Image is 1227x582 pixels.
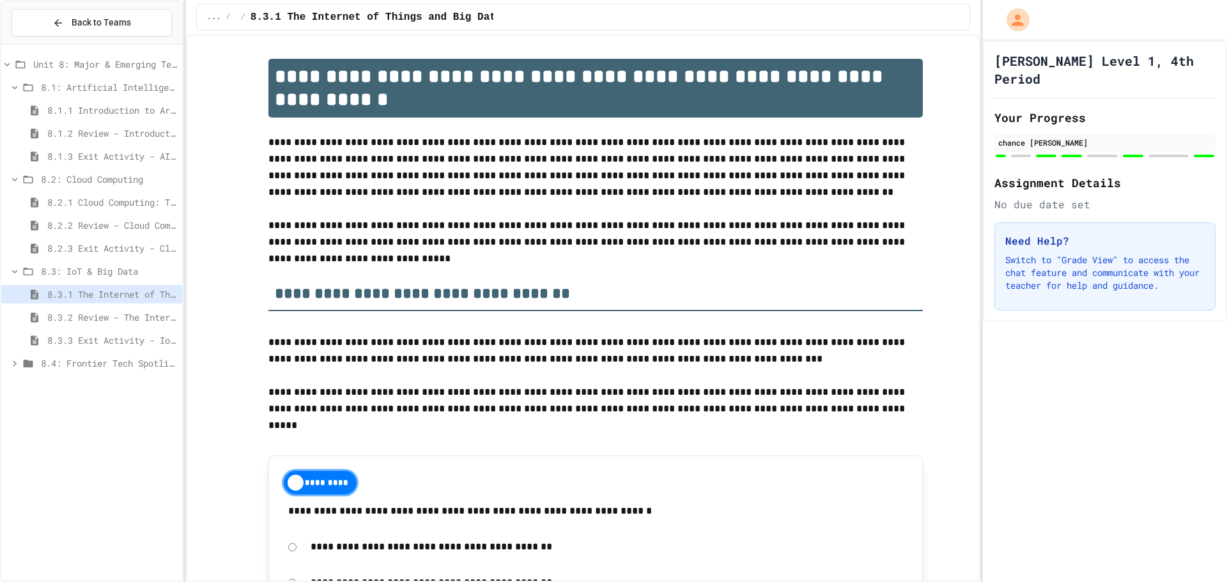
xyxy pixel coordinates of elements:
[1173,531,1214,569] iframe: chat widget
[241,12,245,22] span: /
[12,9,172,36] button: Back to Teams
[207,12,221,22] span: ...
[993,5,1033,34] div: My Account
[1121,475,1214,530] iframe: chat widget
[47,149,177,163] span: 8.1.3 Exit Activity - AI Detective
[47,103,177,117] span: 8.1.1 Introduction to Artificial Intelligence
[994,52,1215,88] h1: [PERSON_NAME] Level 1, 4th Period
[41,356,177,370] span: 8.4: Frontier Tech Spotlight
[1005,254,1205,292] p: Switch to "Grade View" to access the chat feature and communicate with your teacher for help and ...
[41,264,177,278] span: 8.3: IoT & Big Data
[226,12,230,22] span: /
[994,174,1215,192] h2: Assignment Details
[41,172,177,186] span: 8.2: Cloud Computing
[33,57,177,71] span: Unit 8: Major & Emerging Technologies
[994,109,1215,126] h2: Your Progress
[47,287,177,301] span: 8.3.1 The Internet of Things and Big Data: Our Connected Digital World
[72,16,131,29] span: Back to Teams
[47,218,177,232] span: 8.2.2 Review - Cloud Computing
[1005,233,1205,249] h3: Need Help?
[47,241,177,255] span: 8.2.3 Exit Activity - Cloud Service Detective
[47,195,177,209] span: 8.2.1 Cloud Computing: Transforming the Digital World
[47,333,177,347] span: 8.3.3 Exit Activity - IoT Data Detective Challenge
[41,80,177,94] span: 8.1: Artificial Intelligence Basics
[998,137,1212,148] div: chance [PERSON_NAME]
[47,310,177,324] span: 8.3.2 Review - The Internet of Things and Big Data
[47,126,177,140] span: 8.1.2 Review - Introduction to Artificial Intelligence
[251,10,680,25] span: 8.3.1 The Internet of Things and Big Data: Our Connected Digital World
[994,197,1215,212] div: No due date set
